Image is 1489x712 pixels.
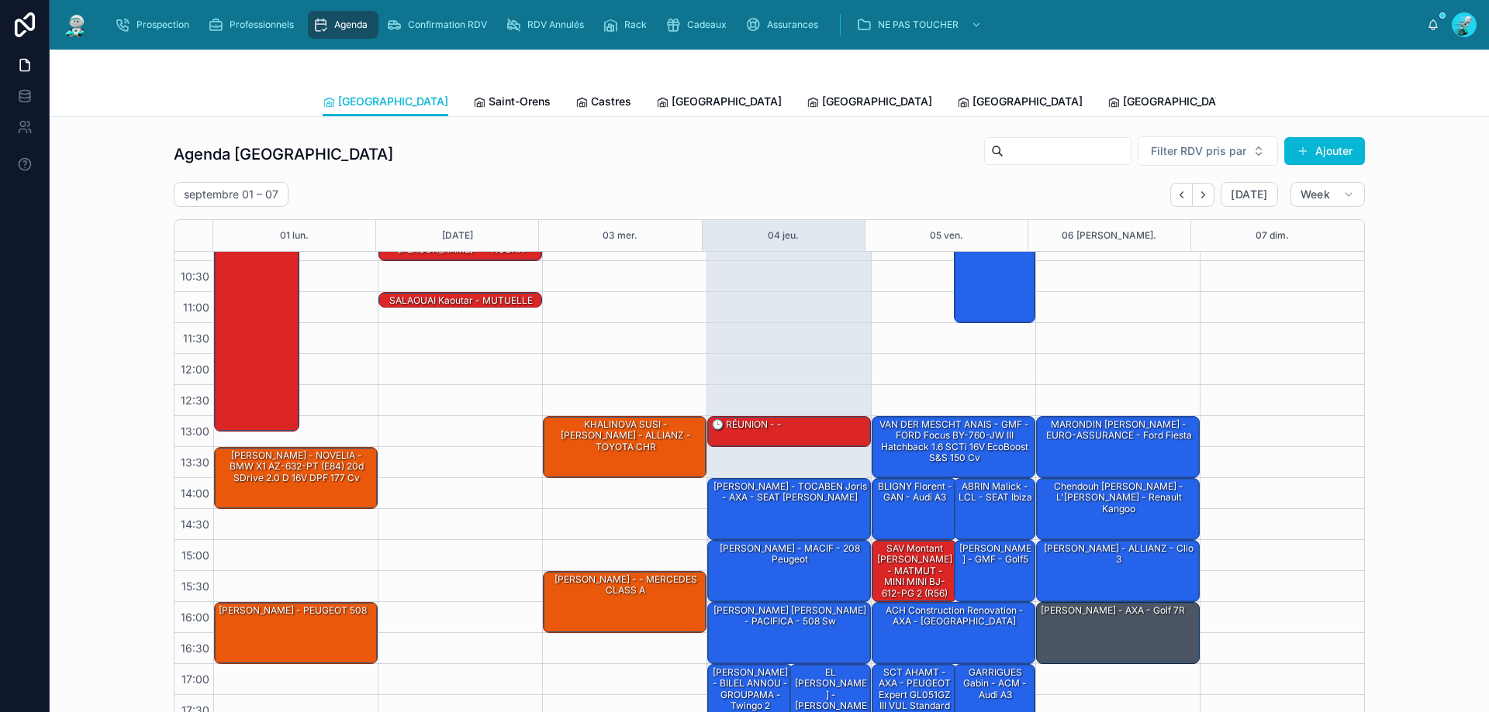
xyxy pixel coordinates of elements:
[741,11,829,39] a: Assurances
[544,417,706,477] div: KHALINOVA SUSI - [PERSON_NAME] - ALLIANZ - TOYOTA CHR
[708,541,870,601] div: [PERSON_NAME] - MACIF - 208 Peugeot
[136,19,189,31] span: Prospection
[872,603,1035,663] div: ACH construction renovation - AXA - [GEOGRAPHIC_DATA]
[382,294,541,319] div: SALAOUAI Kaoutar - MUTUELLE DE POITIERS - Clio 4
[102,8,1427,42] div: scrollable content
[217,604,368,617] div: [PERSON_NAME] - PEUGEOT 508
[1037,417,1199,477] div: MARONDIN [PERSON_NAME] - EURO-ASSURANCE - Ford fiesta
[178,672,213,686] span: 17:00
[598,11,658,39] a: Rack
[178,580,213,593] span: 15:30
[215,169,299,431] div: Seb absent la matinée - -
[872,479,956,539] div: BLIGNY Florent - GAN - Audi A3
[708,417,870,446] div: 🕒 RÉUNION - -
[1193,183,1214,207] button: Next
[1221,182,1277,207] button: [DATE]
[546,573,705,598] div: [PERSON_NAME] - - MERCEDES CLASS A
[177,363,213,376] span: 12:00
[1151,143,1246,159] span: Filter RDV pris par
[177,641,213,655] span: 16:30
[872,541,956,601] div: SAV montant [PERSON_NAME] - MATMUT - MINI MINI BJ-612-PG 2 (R56) One D 1.6 D 16V 90 cv
[177,487,213,500] span: 14:00
[1037,541,1199,601] div: [PERSON_NAME] - ALLIANZ - Clio 3
[591,94,631,109] span: Castres
[408,19,487,31] span: Confirmation RDV
[177,456,213,469] span: 13:30
[955,200,1035,322] div: Toit pano - [PERSON_NAME] - AXA - cupra born
[184,187,278,202] h2: septembre 01 – 07
[852,11,990,39] a: NE PAS TOUCHER
[1039,480,1198,516] div: Chendouh [PERSON_NAME] - L'[PERSON_NAME] - Renault kangoo
[1284,137,1365,165] button: Ajouter
[1123,94,1233,109] span: [GEOGRAPHIC_DATA]
[708,479,870,539] div: [PERSON_NAME] - TOCABEN Joris - AXA - SEAT [PERSON_NAME]
[875,418,1034,466] div: VAN DER MESCHT ANAIS - GMF - FORD Focus BY-760-JW III Hatchback 1.6 SCTi 16V EcoBoost S&S 150 cv
[110,11,200,39] a: Prospection
[280,220,309,251] button: 01 lun.
[230,19,294,31] span: Professionnels
[603,220,637,251] button: 03 mer.
[710,480,869,505] div: [PERSON_NAME] - TOCABEN Joris - AXA - SEAT [PERSON_NAME]
[489,94,551,109] span: Saint-Orens
[875,604,1034,629] div: ACH construction renovation - AXA - [GEOGRAPHIC_DATA]
[323,88,448,117] a: [GEOGRAPHIC_DATA]
[767,19,818,31] span: Assurances
[174,143,393,165] h1: Agenda [GEOGRAPHIC_DATA]
[1256,220,1289,251] button: 07 dim.
[177,239,213,252] span: 10:00
[710,418,783,432] div: 🕒 RÉUNION - -
[544,572,706,632] div: [PERSON_NAME] - - MERCEDES CLASS A
[177,425,213,438] span: 13:00
[546,418,705,454] div: KHALINOVA SUSI - [PERSON_NAME] - ALLIANZ - TOYOTA CHR
[177,394,213,407] span: 12:30
[1138,136,1278,166] button: Select Button
[1107,88,1233,119] a: [GEOGRAPHIC_DATA]
[473,88,551,119] a: Saint-Orens
[177,611,213,624] span: 16:00
[807,88,932,119] a: [GEOGRAPHIC_DATA]
[179,301,213,314] span: 11:00
[957,666,1035,702] div: GARRIGUES Gabin - ACM - audi a3
[955,479,1035,539] div: ABRIN Malick - LCL - SEAT Ibiza
[215,603,377,663] div: [PERSON_NAME] - PEUGEOT 508
[1037,479,1199,539] div: Chendouh [PERSON_NAME] - L'[PERSON_NAME] - Renault kangoo
[708,603,870,663] div: [PERSON_NAME] [PERSON_NAME] - PACIFICA - 508 sw
[575,88,631,119] a: Castres
[308,11,378,39] a: Agenda
[527,19,584,31] span: RDV Annulés
[379,293,541,308] div: SALAOUAI Kaoutar - MUTUELLE DE POITIERS - Clio 4
[1062,220,1156,251] div: 06 [PERSON_NAME].
[442,220,473,251] button: [DATE]
[957,88,1083,119] a: [GEOGRAPHIC_DATA]
[768,220,799,251] button: 04 jeu.
[661,11,738,39] a: Cadeaux
[1039,542,1198,567] div: [PERSON_NAME] - ALLIANZ - Clio 3
[878,19,959,31] span: NE PAS TOUCHER
[382,11,498,39] a: Confirmation RDV
[62,12,90,37] img: App logo
[624,19,647,31] span: Rack
[215,448,377,508] div: [PERSON_NAME] - NOVELIA - BMW X1 AZ-632-PT (E84) 20d sDrive 2.0 d 16V DPF 177 cv
[957,542,1035,567] div: [PERSON_NAME] - GMF - Golf5
[822,94,932,109] span: [GEOGRAPHIC_DATA]
[930,220,963,251] button: 05 ven.
[1290,182,1365,207] button: Week
[338,94,448,109] span: [GEOGRAPHIC_DATA]
[875,542,955,623] div: SAV montant [PERSON_NAME] - MATMUT - MINI MINI BJ-612-PG 2 (R56) One D 1.6 D 16V 90 cv
[1170,183,1193,207] button: Back
[1231,187,1267,201] span: [DATE]
[955,541,1035,601] div: [PERSON_NAME] - GMF - Golf5
[957,480,1035,505] div: ABRIN Malick - LCL - SEAT Ibiza
[687,19,727,31] span: Cadeaux
[672,94,782,109] span: [GEOGRAPHIC_DATA]
[334,19,368,31] span: Agenda
[217,449,376,485] div: [PERSON_NAME] - NOVELIA - BMW X1 AZ-632-PT (E84) 20d sDrive 2.0 d 16V DPF 177 cv
[1301,187,1330,201] span: Week
[710,542,869,567] div: [PERSON_NAME] - MACIF - 208 Peugeot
